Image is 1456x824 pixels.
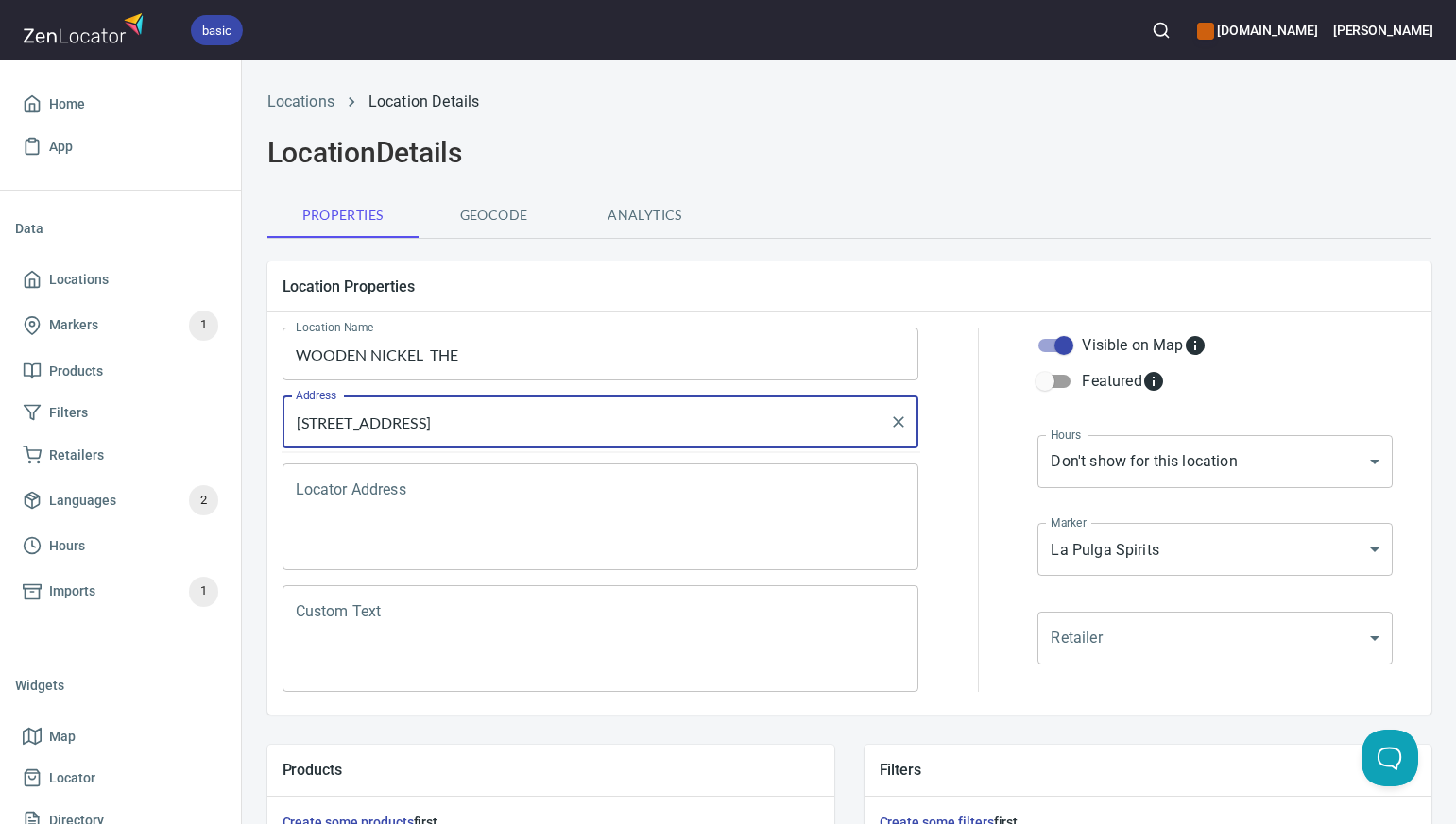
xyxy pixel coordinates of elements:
span: basic [191,21,243,41]
button: color-CE600E [1197,23,1214,40]
h5: Filters [880,760,1416,780]
span: Hours [49,534,85,558]
a: Locator [15,757,226,799]
a: Home [15,83,226,126]
span: Filters [49,401,88,425]
span: Locations [49,268,109,292]
span: Imports [49,580,95,603]
div: Featured [1082,370,1164,393]
span: Home [49,92,85,116]
nav: breadcrumb [267,91,1431,113]
h6: [PERSON_NAME] [1333,20,1433,41]
h5: Products [283,760,819,780]
span: App [49,135,73,159]
span: 2 [189,490,218,512]
a: Locations [267,92,334,110]
a: Hours [15,525,226,567]
iframe: Help Scout Beacon - Open [1362,730,1418,786]
svg: Whether the location is visible on the map. [1184,334,1207,357]
span: Locator [49,766,95,790]
span: 1 [189,314,218,336]
span: Products [49,360,103,383]
span: Geocode [430,204,558,227]
a: Retailers [15,434,226,477]
a: Location Details [368,92,479,110]
button: [PERSON_NAME] [1333,9,1433,51]
a: Markers1 [15,301,226,350]
a: Products [15,350,226,393]
span: Properties [279,204,407,227]
a: Locations [15,259,226,301]
div: basic [191,15,243,45]
a: Map [15,715,226,758]
h5: Location Properties [283,277,1416,296]
svg: Featured locations are moved to the top of the search results list. [1142,370,1165,393]
a: Imports1 [15,567,226,616]
span: 1 [189,580,218,602]
button: Clear [885,409,912,435]
span: Retailers [49,444,104,467]
div: Manage your apps [1197,9,1317,51]
li: Widgets [15,663,226,708]
a: Languages2 [15,476,226,525]
a: Filters [15,392,226,434]
span: Analytics [581,204,710,227]
img: zenlocator [23,8,149,48]
div: Don't show for this location [1037,435,1393,488]
span: Languages [49,489,116,513]
div: Visible on Map [1082,334,1206,357]
h2: Location Details [267,136,1431,170]
h6: [DOMAIN_NAME] [1197,20,1317,41]
li: Data [15,206,226,251]
span: Map [49,725,76,748]
a: App [15,126,226,168]
div: ​ [1037,612,1393,664]
div: La Pulga Spirits [1037,523,1393,576]
span: Markers [49,313,98,337]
